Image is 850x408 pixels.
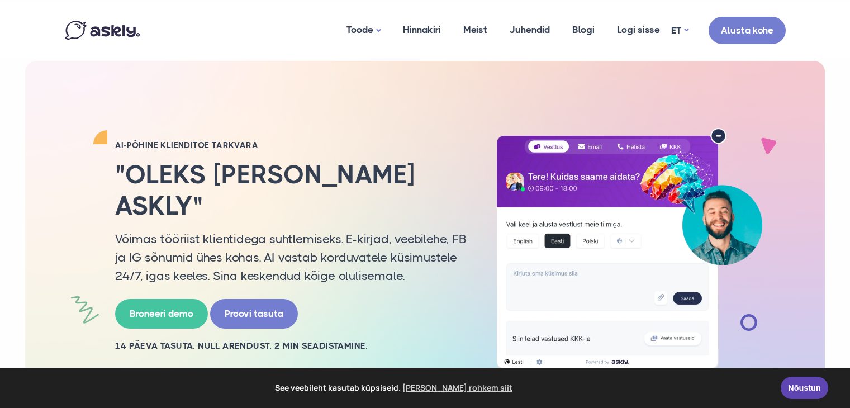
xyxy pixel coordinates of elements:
img: AI multilingual chat [484,128,775,369]
a: Logi sisse [606,3,671,57]
a: Blogi [561,3,606,57]
h2: AI-PÕHINE KLIENDITOE TARKVARA [115,140,467,151]
a: Alusta kohe [709,17,786,44]
a: Meist [452,3,498,57]
img: Askly [65,21,140,40]
h2: 14 PÄEVA TASUTA. NULL ARENDUST. 2 MIN SEADISTAMINE. [115,340,467,352]
a: Juhendid [498,3,561,57]
a: ET [671,22,688,39]
a: Proovi tasuta [210,299,298,329]
a: Nõustun [781,377,828,399]
span: See veebileht kasutab küpsiseid. [16,379,773,396]
a: Hinnakiri [392,3,452,57]
a: learn more about cookies [401,379,514,396]
a: Broneeri demo [115,299,208,329]
h2: "Oleks [PERSON_NAME] Askly" [115,159,467,221]
p: Võimas tööriist klientidega suhtlemiseks. E-kirjad, veebilehe, FB ja IG sõnumid ühes kohas. AI va... [115,230,467,285]
a: Toode [335,3,392,58]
